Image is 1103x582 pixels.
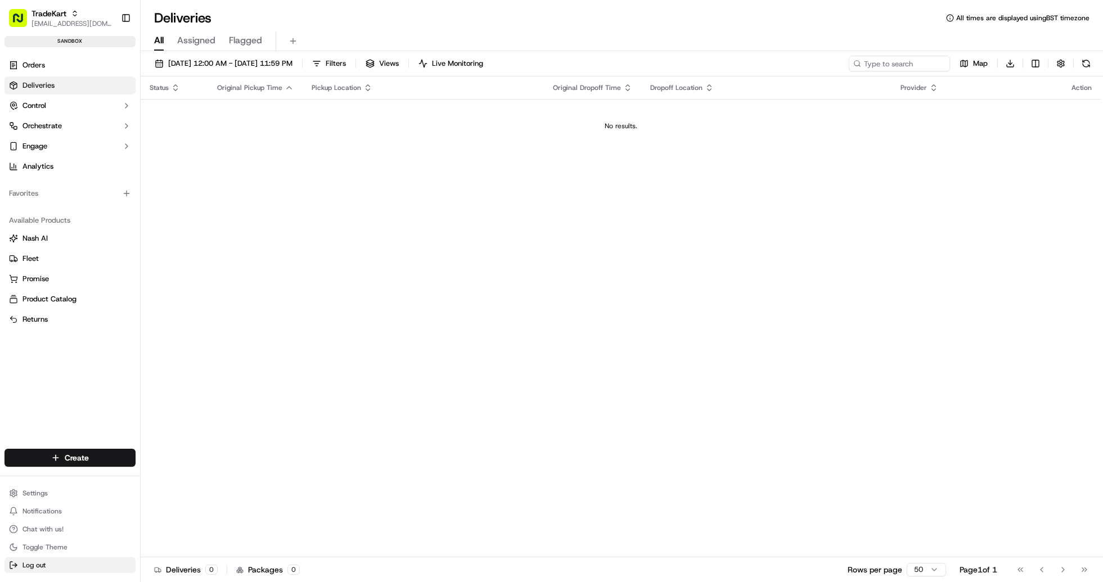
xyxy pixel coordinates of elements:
[4,36,136,47] div: sandbox
[287,565,300,575] div: 0
[553,83,621,92] span: Original Dropoff Time
[4,485,136,501] button: Settings
[9,254,131,264] a: Fleet
[22,274,49,284] span: Promise
[150,56,298,71] button: [DATE] 12:00 AM - [DATE] 11:59 PM
[38,119,142,128] div: We're available if you need us!
[65,452,89,463] span: Create
[4,97,136,115] button: Control
[217,83,282,92] span: Original Pickup Time
[11,164,20,173] div: 📗
[22,60,45,70] span: Orders
[9,294,131,304] a: Product Catalog
[849,56,950,71] input: Type to search
[11,11,34,34] img: Nash
[22,561,46,570] span: Log out
[4,117,136,135] button: Orchestrate
[22,233,48,243] span: Nash AI
[22,141,47,151] span: Engage
[38,107,184,119] div: Start new chat
[229,34,262,47] span: Flagged
[650,83,703,92] span: Dropoff Location
[22,121,62,131] span: Orchestrate
[7,159,91,179] a: 📗Knowledge Base
[150,83,169,92] span: Status
[955,56,993,71] button: Map
[312,83,361,92] span: Pickup Location
[106,163,181,174] span: API Documentation
[4,157,136,175] a: Analytics
[22,525,64,534] span: Chat with us!
[4,539,136,555] button: Toggle Theme
[22,294,76,304] span: Product Catalog
[11,45,205,63] p: Welcome 👋
[848,564,902,575] p: Rows per page
[960,564,997,575] div: Page 1 of 1
[9,274,131,284] a: Promise
[956,13,1090,22] span: All times are displayed using BST timezone
[22,254,39,264] span: Fleet
[4,250,136,268] button: Fleet
[29,73,202,84] input: Got a question? Start typing here...
[4,184,136,202] div: Favorites
[4,229,136,247] button: Nash AI
[22,161,53,172] span: Analytics
[4,76,136,94] a: Deliveries
[4,557,136,573] button: Log out
[154,34,164,47] span: All
[4,310,136,328] button: Returns
[4,270,136,288] button: Promise
[413,56,488,71] button: Live Monitoring
[4,4,116,31] button: TradeKart[EMAIL_ADDRESS][DOMAIN_NAME]
[4,211,136,229] div: Available Products
[4,290,136,308] button: Product Catalog
[9,314,131,324] a: Returns
[4,521,136,537] button: Chat with us!
[4,503,136,519] button: Notifications
[307,56,351,71] button: Filters
[168,58,292,69] span: [DATE] 12:00 AM - [DATE] 11:59 PM
[1072,83,1092,92] div: Action
[901,83,927,92] span: Provider
[191,111,205,124] button: Start new chat
[154,9,211,27] h1: Deliveries
[79,190,136,199] a: Powered byPylon
[112,191,136,199] span: Pylon
[4,137,136,155] button: Engage
[31,19,112,28] button: [EMAIL_ADDRESS][DOMAIN_NAME]
[9,233,131,243] a: Nash AI
[4,56,136,74] a: Orders
[326,58,346,69] span: Filters
[973,58,988,69] span: Map
[236,564,300,575] div: Packages
[379,58,399,69] span: Views
[361,56,404,71] button: Views
[11,107,31,128] img: 1736555255976-a54dd68f-1ca7-489b-9aae-adbdc363a1c4
[1078,56,1094,71] button: Refresh
[154,564,218,575] div: Deliveries
[177,34,215,47] span: Assigned
[22,163,86,174] span: Knowledge Base
[145,121,1096,130] div: No results.
[22,80,55,91] span: Deliveries
[91,159,185,179] a: 💻API Documentation
[31,8,66,19] button: TradeKart
[4,449,136,467] button: Create
[432,58,483,69] span: Live Monitoring
[22,101,46,111] span: Control
[22,543,67,552] span: Toggle Theme
[22,507,62,516] span: Notifications
[22,314,48,324] span: Returns
[22,489,48,498] span: Settings
[205,565,218,575] div: 0
[95,164,104,173] div: 💻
